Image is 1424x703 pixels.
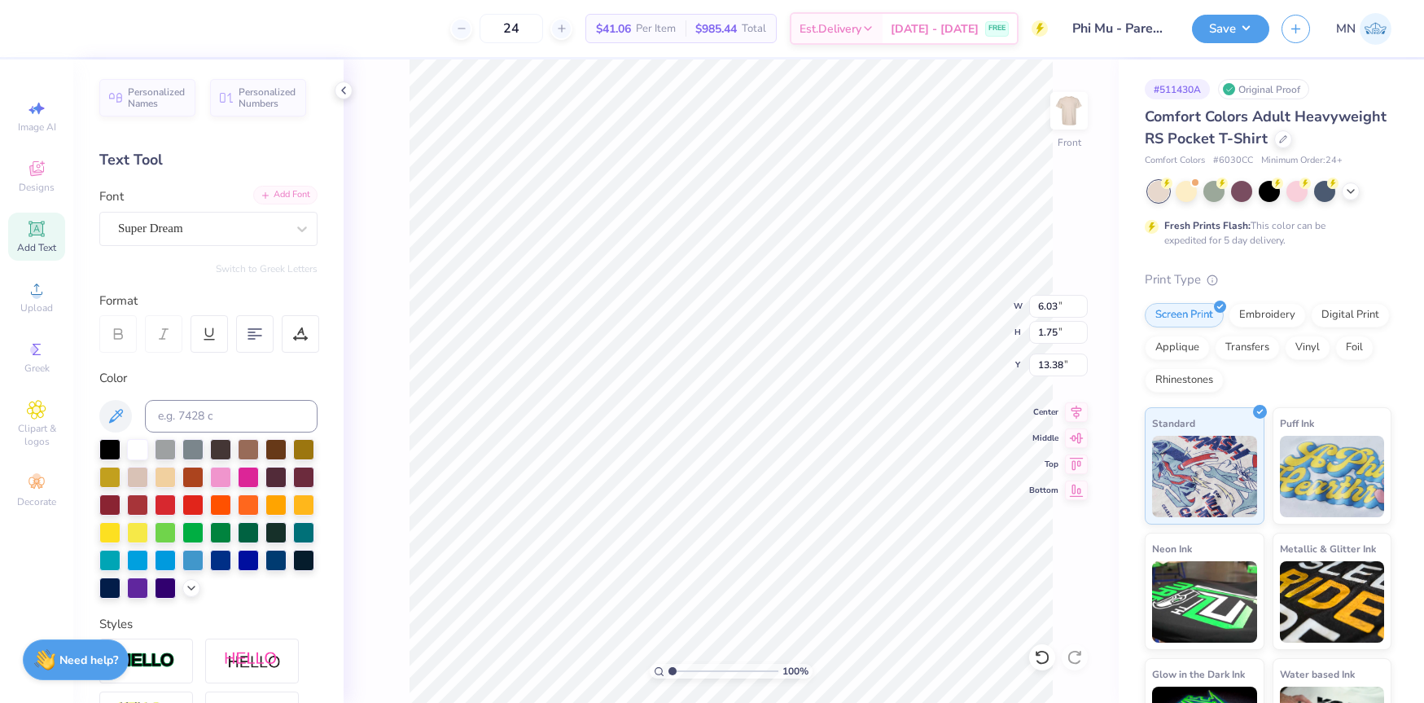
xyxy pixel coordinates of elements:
div: Embroidery [1229,303,1306,327]
div: Digital Print [1311,303,1390,327]
div: Color [99,369,318,388]
a: MN [1336,13,1391,45]
label: Font [99,187,124,206]
input: e.g. 7428 c [145,400,318,433]
div: Text Tool [99,149,318,171]
span: Metallic & Glitter Ink [1280,540,1376,557]
span: Water based Ink [1280,666,1355,683]
div: # 511430A [1145,79,1210,99]
img: Stroke [118,652,175,670]
div: Rhinestones [1145,368,1224,393]
button: Switch to Greek Letters [216,262,318,275]
span: Upload [20,301,53,314]
div: Styles [99,615,318,634]
div: Print Type [1145,270,1391,289]
span: Comfort Colors Adult Heavyweight RS Pocket T-Shirt [1145,107,1387,148]
span: FREE [988,23,1006,34]
span: Comfort Colors [1145,154,1205,168]
span: Est. Delivery [800,20,861,37]
span: Decorate [17,495,56,508]
span: Neon Ink [1152,540,1192,557]
span: $41.06 [596,20,631,37]
span: Center [1029,406,1058,418]
span: $985.44 [695,20,737,37]
span: Top [1029,459,1058,470]
span: Image AI [18,121,56,134]
strong: Need help? [59,652,118,668]
div: Vinyl [1285,336,1330,360]
span: Middle [1029,433,1058,444]
span: Puff Ink [1280,415,1314,432]
div: Original Proof [1218,79,1309,99]
span: Personalized Names [128,86,186,109]
span: Bottom [1029,485,1058,496]
span: Minimum Order: 24 + [1261,154,1343,168]
div: This color can be expedited for 5 day delivery. [1164,218,1365,248]
strong: Fresh Prints Flash: [1164,219,1251,232]
span: Total [742,20,766,37]
span: MN [1336,20,1356,38]
img: Mark Navarro [1360,13,1391,45]
img: Neon Ink [1152,561,1257,643]
span: Glow in the Dark Ink [1152,666,1245,683]
span: Standard [1152,415,1195,432]
div: Applique [1145,336,1210,360]
span: Clipart & logos [8,422,65,448]
input: Untitled Design [1060,12,1180,45]
input: – – [480,14,543,43]
img: Front [1053,94,1085,127]
img: Shadow [224,651,281,671]
span: Designs [19,181,55,194]
span: [DATE] - [DATE] [891,20,979,37]
div: Transfers [1215,336,1280,360]
span: Personalized Numbers [239,86,296,109]
img: Puff Ink [1280,436,1385,517]
img: Standard [1152,436,1257,517]
span: 100 % [782,664,808,679]
div: Front [1058,135,1081,150]
span: # 6030CC [1213,154,1253,168]
span: Greek [24,362,50,375]
span: Add Text [17,241,56,254]
button: Save [1192,15,1269,43]
div: Add Font [253,186,318,204]
span: Per Item [636,20,676,37]
div: Screen Print [1145,303,1224,327]
div: Format [99,292,319,310]
img: Metallic & Glitter Ink [1280,561,1385,643]
div: Foil [1335,336,1374,360]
